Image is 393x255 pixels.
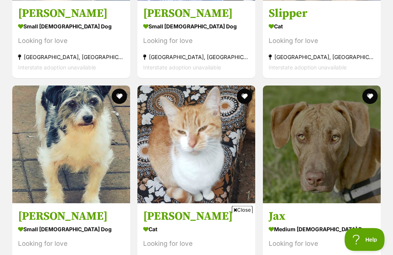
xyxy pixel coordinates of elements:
[18,21,124,32] div: small [DEMOGRAPHIC_DATA] Dog
[18,36,124,46] div: Looking for love
[269,64,347,71] span: Interstate adoption unavailable
[345,228,385,251] iframe: Help Scout Beacon - Open
[232,206,253,214] span: Close
[143,209,249,224] h3: [PERSON_NAME]
[143,7,249,21] h3: [PERSON_NAME]
[269,52,375,63] div: [GEOGRAPHIC_DATA], [GEOGRAPHIC_DATA]
[362,89,378,104] button: favourite
[263,1,381,79] a: Slipper Cat Looking for love [GEOGRAPHIC_DATA], [GEOGRAPHIC_DATA] Interstate adoption unavailable...
[18,224,124,235] div: small [DEMOGRAPHIC_DATA] Dog
[137,1,255,79] a: [PERSON_NAME] small [DEMOGRAPHIC_DATA] Dog Looking for love [GEOGRAPHIC_DATA], [GEOGRAPHIC_DATA] ...
[237,89,253,104] button: favourite
[269,21,375,32] div: Cat
[18,64,96,71] span: Interstate adoption unavailable
[143,64,221,71] span: Interstate adoption unavailable
[12,86,130,204] img: Polly
[137,86,255,204] img: Nina
[263,86,381,204] img: Jax
[18,7,124,21] h3: [PERSON_NAME]
[57,217,336,251] iframe: Advertisement
[18,209,124,224] h3: [PERSON_NAME]
[269,209,375,224] h3: Jax
[143,52,249,63] div: [GEOGRAPHIC_DATA], [GEOGRAPHIC_DATA]
[269,7,375,21] h3: Slipper
[18,52,124,63] div: [GEOGRAPHIC_DATA], [GEOGRAPHIC_DATA]
[112,89,127,104] button: favourite
[269,224,375,235] div: medium [DEMOGRAPHIC_DATA] Dog
[269,36,375,46] div: Looking for love
[12,1,130,79] a: [PERSON_NAME] small [DEMOGRAPHIC_DATA] Dog Looking for love [GEOGRAPHIC_DATA], [GEOGRAPHIC_DATA] ...
[143,21,249,32] div: small [DEMOGRAPHIC_DATA] Dog
[143,36,249,46] div: Looking for love
[18,239,124,249] div: Looking for love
